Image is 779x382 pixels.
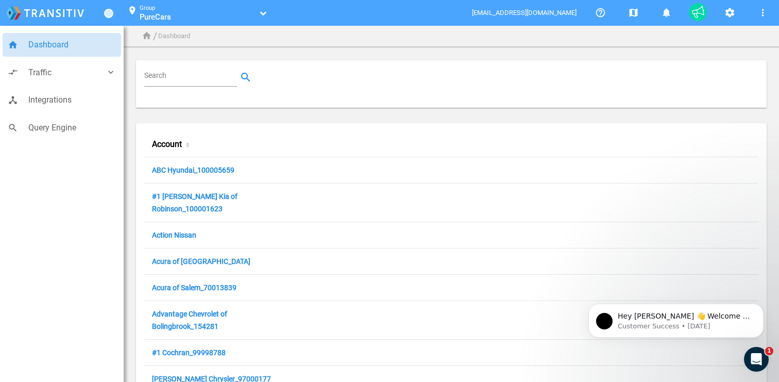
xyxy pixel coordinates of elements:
span: Dashboard [28,38,116,52]
mat-icon: notifications [660,7,672,19]
a: #1 Cochran_99998788 [152,348,226,358]
a: ABC Hyundai_100005659 [152,166,234,176]
i: home [8,40,18,50]
a: compare_arrowsTraffickeyboard_arrow_down [3,61,121,85]
mat-icon: more_vert [756,7,769,19]
div: Account [144,131,298,157]
span: Integrations [28,93,116,107]
iframe: Intercom live chat [744,347,769,372]
a: Action Nissan [152,231,196,241]
mat-icon: settings [723,7,736,19]
a: searchQuery Engine [3,116,121,140]
a: device_hubIntegrations [3,88,121,112]
a: homeDashboard [3,33,121,57]
small: Group [140,5,155,11]
a: Advantage Chevrolet of Bolingbrook_154281 [152,310,227,332]
button: More [752,2,773,23]
i: search [8,123,18,133]
li: Dashboard [158,31,190,42]
i: keyboard_arrow_down [106,67,116,77]
li: / [153,28,157,44]
i: compare_arrows [8,67,18,77]
span: PureCars [140,12,171,22]
a: #1 [PERSON_NAME] Kia of Robinson_100001623 [152,192,238,214]
img: logo [6,7,84,20]
span: 1 [765,347,773,355]
span: Query Engine [28,121,116,135]
span: [EMAIL_ADDRESS][DOMAIN_NAME] [472,9,578,16]
span: Traffic [28,66,106,79]
i: device_hub [8,95,18,105]
mat-icon: location_on [126,6,139,18]
mat-icon: help_outline [594,7,606,19]
a: Acura of [GEOGRAPHIC_DATA] [152,257,250,267]
i: home [142,31,152,41]
a: Toggle Menu [104,9,113,18]
a: Acura of Salem_70013839 [152,284,236,293]
iframe: Intercom notifications message [573,282,779,354]
mat-icon: map [627,7,639,19]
